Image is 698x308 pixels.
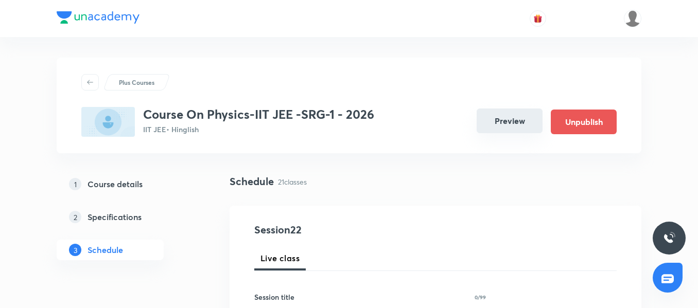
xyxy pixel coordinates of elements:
h5: Specifications [88,211,142,223]
p: 2 [69,211,81,223]
img: CECF0A6C-7E54-4C30-8958-5B3A6C9CC23C_plus.png [81,107,135,137]
a: 2Specifications [57,207,197,227]
button: avatar [530,10,546,27]
h4: Session 22 [254,222,442,238]
p: 3 [69,244,81,256]
p: 0/99 [475,295,486,300]
p: Plus Courses [119,78,154,87]
h5: Schedule [88,244,123,256]
h5: Course details [88,178,143,190]
h6: Session title [254,292,294,302]
img: Gopal Kumar [624,10,641,27]
a: 1Course details [57,174,197,194]
button: Preview [477,108,543,133]
span: Live class [260,252,300,264]
p: 21 classes [278,176,307,187]
img: avatar [533,14,543,23]
h4: Schedule [230,174,274,189]
p: IIT JEE • Hinglish [143,124,374,135]
img: Company Logo [57,11,139,24]
a: Company Logo [57,11,139,26]
h3: Course On Physics-IIT JEE -SRG-1 - 2026 [143,107,374,122]
img: ttu [663,232,675,244]
p: 1 [69,178,81,190]
button: Unpublish [551,110,617,134]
